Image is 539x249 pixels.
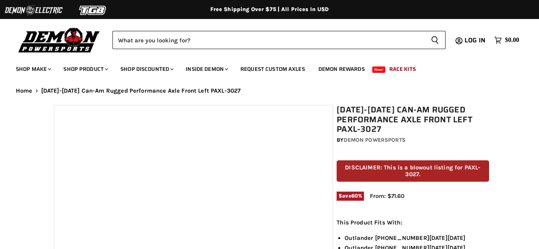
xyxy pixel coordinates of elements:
[461,37,490,44] a: Log in
[114,61,178,77] a: Shop Discounted
[345,233,489,243] li: Outlander [PHONE_NUMBER][DATE][DATE]
[10,58,517,77] ul: Main menu
[370,192,404,200] span: From: $71.60
[383,61,422,77] a: Race Kits
[112,31,425,49] input: Search
[234,61,311,77] a: Request Custom Axles
[490,34,523,46] a: $0.00
[16,87,32,94] a: Home
[337,105,489,134] h1: [DATE]-[DATE] Can-Am Rugged Performance Axle Front Left PAXL-3027
[57,61,113,77] a: Shop Product
[337,136,489,144] div: by
[337,192,364,200] span: Save %
[351,193,358,199] span: 60
[63,3,123,18] img: TGB Logo 2
[337,160,489,182] p: DISCLAIMER: This is a blowout listing for PAXL-3027.
[505,36,519,44] span: $0.00
[344,137,406,143] a: Demon Powersports
[10,61,56,77] a: Shop Make
[112,31,446,49] form: Product
[465,35,486,45] span: Log in
[4,3,63,18] img: Demon Electric Logo 2
[425,31,446,49] button: Search
[16,26,103,54] img: Demon Powersports
[180,61,233,77] a: Inside Demon
[41,87,241,94] span: [DATE]-[DATE] Can-Am Rugged Performance Axle Front Left PAXL-3027
[372,67,386,73] span: New!
[337,218,489,227] p: This Product Fits With:
[312,61,371,77] a: Demon Rewards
